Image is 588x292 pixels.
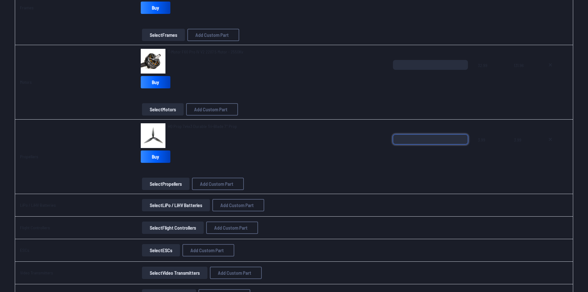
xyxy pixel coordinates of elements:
[200,181,233,186] span: Add Custom Part
[194,107,227,112] span: Add Custom Part
[20,79,32,85] a: Motors
[20,5,34,10] a: Frames
[210,267,262,279] button: Add Custom Part
[20,154,38,159] a: Propellers
[141,150,170,163] a: Buy
[190,248,224,253] span: Add Custom Part
[141,178,191,190] a: SelectPropellers
[142,199,210,211] button: SelectLiPo / LiHV Batteries
[141,2,170,14] a: Buy
[142,29,185,41] button: SelectFrames
[141,199,211,211] a: SelectLiPo / LiHV Batteries
[186,103,238,116] button: Add Custom Part
[20,202,56,208] a: LiPo / LiHV Batteries
[206,222,258,234] button: Add Custom Part
[142,103,184,116] button: SelectMotors
[478,60,504,90] span: 32.99
[20,248,29,253] a: ESCs
[514,60,533,90] span: 131.96
[142,222,204,234] button: SelectFlight Controllers
[212,199,264,211] button: Add Custom Part
[141,123,165,148] img: image
[195,32,229,37] span: Add Custom Part
[142,178,190,190] button: SelectPropellers
[187,29,239,41] button: Add Custom Part
[168,123,237,129] a: HQ Prop 7x4x3 Durable Tri-Blade 7" Prop
[141,49,165,74] img: image
[220,203,254,208] span: Add Custom Part
[168,49,243,55] a: T-Motor F60 Pro IV V2 2207.5 Motor - 2550Kv
[141,103,185,116] a: SelectMotors
[20,270,53,275] a: Video Transmitters
[141,244,181,256] a: SelectESCs
[141,222,205,234] a: SelectFlight Controllers
[478,134,504,164] span: 3.99
[141,29,186,41] a: SelectFrames
[168,49,243,54] span: T-Motor F60 Pro IV V2 2207.5 Motor - 2550Kv
[142,244,180,256] button: SelectESCs
[20,225,50,230] a: Flight Controllers
[141,76,170,88] a: Buy
[514,134,533,164] span: 3.99
[214,225,248,230] span: Add Custom Part
[182,244,234,256] button: Add Custom Part
[218,270,251,275] span: Add Custom Part
[142,267,207,279] button: SelectVideo Transmitters
[192,178,244,190] button: Add Custom Part
[141,267,209,279] a: SelectVideo Transmitters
